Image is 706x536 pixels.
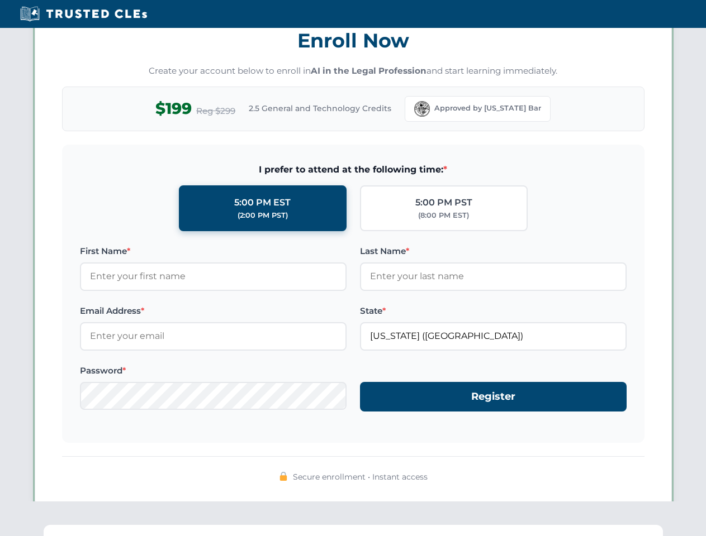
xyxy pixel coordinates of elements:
[80,245,347,258] label: First Name
[415,195,472,210] div: 5:00 PM PST
[62,23,645,58] h3: Enroll Now
[249,102,391,114] span: 2.5 General and Technology Credits
[80,364,347,377] label: Password
[279,472,288,481] img: 🔒
[155,96,192,121] span: $199
[17,6,150,22] img: Trusted CLEs
[360,245,627,258] label: Last Name
[80,162,627,177] span: I prefer to attend at the following time:
[293,471,428,483] span: Secure enrollment • Instant access
[238,210,288,221] div: (2:00 PM PST)
[418,210,469,221] div: (8:00 PM EST)
[80,304,347,318] label: Email Address
[360,322,627,350] input: Florida (FL)
[196,104,235,118] span: Reg $299
[434,103,541,114] span: Approved by [US_STATE] Bar
[360,262,627,290] input: Enter your last name
[62,65,645,78] p: Create your account below to enroll in and start learning immediately.
[80,322,347,350] input: Enter your email
[360,304,627,318] label: State
[414,101,430,117] img: Florida Bar
[234,195,291,210] div: 5:00 PM EST
[311,65,427,76] strong: AI in the Legal Profession
[80,262,347,290] input: Enter your first name
[360,382,627,411] button: Register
